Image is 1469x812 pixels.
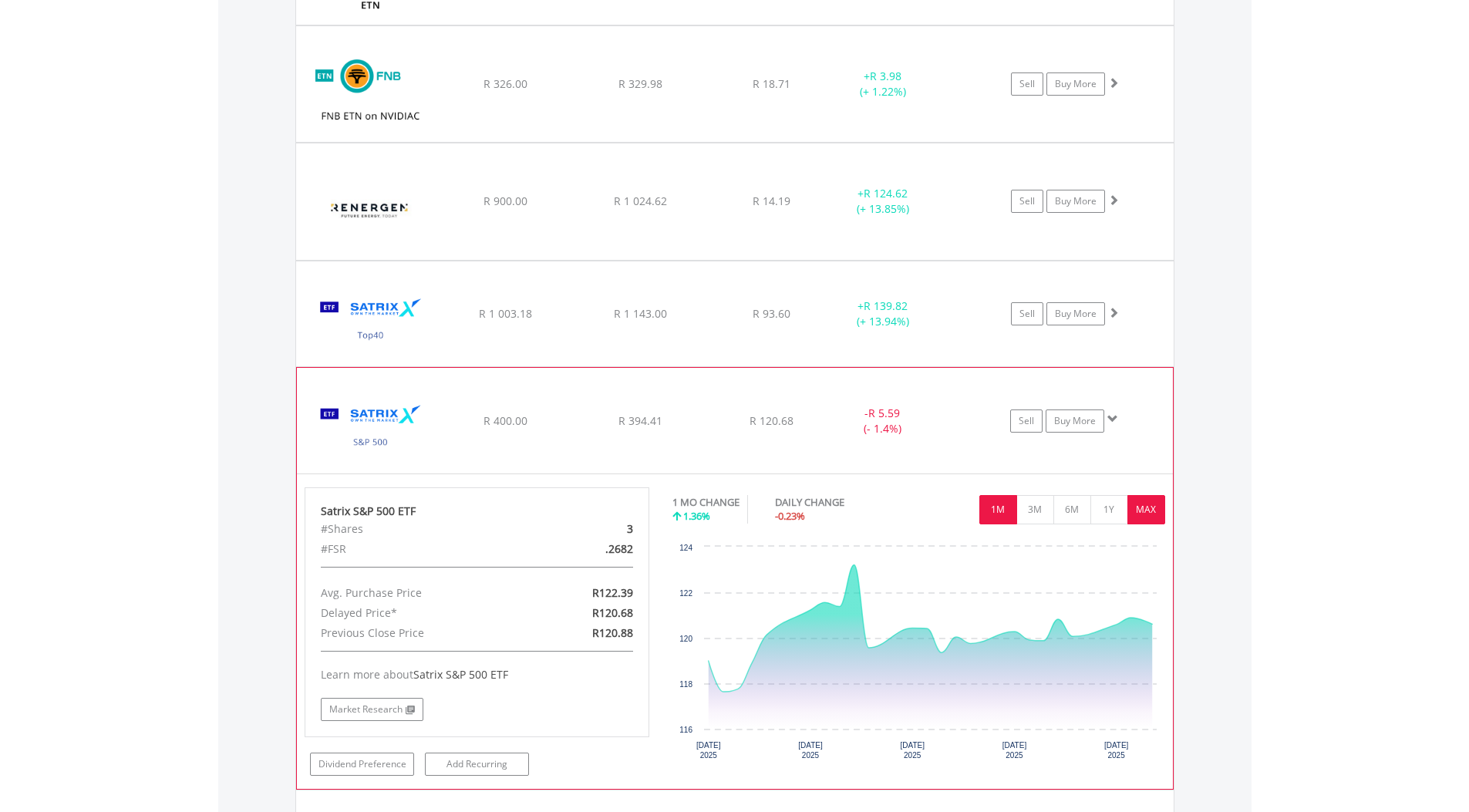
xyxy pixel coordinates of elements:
[483,76,527,91] span: R 326.00
[1011,72,1043,96] a: Sell
[679,544,692,552] text: 124
[618,413,662,428] span: R 394.41
[483,194,527,208] span: R 900.00
[618,76,662,91] span: R 329.98
[679,589,692,598] text: 122
[309,519,533,539] div: #Shares
[1090,495,1128,524] button: 1Y
[1046,409,1104,433] a: Buy More
[825,186,942,217] div: + (+ 13.85%)
[1046,72,1105,96] a: Buy More
[304,281,436,363] img: EQU.ZA.STX40.png
[479,306,532,321] span: R 1 003.18
[1010,409,1043,433] a: Sell
[672,495,740,510] div: 1 MO CHANGE
[1046,302,1105,325] a: Buy More
[309,623,533,643] div: Previous Close Price
[309,603,533,623] div: Delayed Price*
[1016,495,1054,524] button: 3M
[1104,741,1129,760] text: [DATE] 2025
[775,509,805,523] span: -0.23%
[824,406,940,436] div: - (- 1.4%)
[672,539,1165,770] div: Chart. Highcharts interactive chart.
[753,306,790,321] span: R 93.60
[825,69,942,99] div: + (+ 1.22%)
[321,698,423,721] a: Market Research
[1002,741,1027,760] text: [DATE] 2025
[304,45,436,138] img: EQU.ZA.NVETNC.png
[614,306,667,321] span: R 1 143.00
[900,741,925,760] text: [DATE] 2025
[753,194,790,208] span: R 14.19
[868,406,900,420] span: R 5.59
[309,583,533,603] div: Avg. Purchase Price
[304,163,436,255] img: EQU.ZA.REN.png
[870,69,901,83] span: R 3.98
[321,504,634,519] div: Satrix S&P 500 ETF
[533,539,645,559] div: .2682
[753,76,790,91] span: R 18.71
[679,635,692,643] text: 120
[1046,190,1105,213] a: Buy More
[1011,302,1043,325] a: Sell
[533,519,645,539] div: 3
[310,753,414,776] a: Dividend Preference
[425,753,529,776] a: Add Recurring
[592,585,633,600] span: R122.39
[696,741,721,760] text: [DATE] 2025
[979,495,1017,524] button: 1M
[1053,495,1091,524] button: 6M
[592,605,633,620] span: R120.68
[775,495,898,510] div: DAILY CHANGE
[683,509,710,523] span: 1.36%
[309,539,533,559] div: #FSR
[798,741,823,760] text: [DATE] 2025
[592,625,633,640] span: R120.88
[1127,495,1165,524] button: MAX
[672,539,1164,770] svg: Interactive chart
[483,413,527,428] span: R 400.00
[413,667,508,682] span: Satrix S&P 500 ETF
[679,726,692,734] text: 116
[750,413,793,428] span: R 120.68
[864,298,908,313] span: R 139.82
[321,667,634,682] div: Learn more about
[614,194,667,208] span: R 1 024.62
[679,680,692,689] text: 118
[825,298,942,329] div: + (+ 13.94%)
[864,186,908,200] span: R 124.62
[1011,190,1043,213] a: Sell
[305,387,437,469] img: EQU.ZA.STX500.png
